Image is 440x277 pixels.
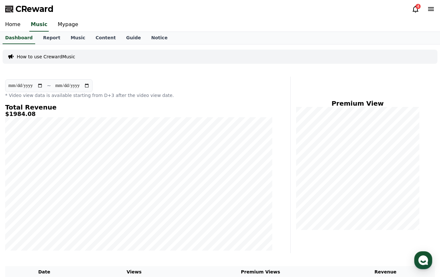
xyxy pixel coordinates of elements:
a: Mypage [53,18,83,32]
p: ~ [47,82,51,90]
a: Notice [146,32,173,44]
a: Music [29,18,49,32]
div: 4 [415,4,421,9]
a: Music [65,32,90,44]
a: Dashboard [3,32,35,44]
a: Content [90,32,121,44]
a: CReward [5,4,54,14]
a: Report [38,32,65,44]
a: 4 [412,5,419,13]
p: * Video view data is available starting from D+3 after the video view date. [5,92,272,99]
h4: Total Revenue [5,104,272,111]
h4: Premium View [296,100,419,107]
a: How to use CrewardMusic [17,53,75,60]
span: CReward [15,4,54,14]
a: Guide [121,32,146,44]
h5: $1984.08 [5,111,272,117]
